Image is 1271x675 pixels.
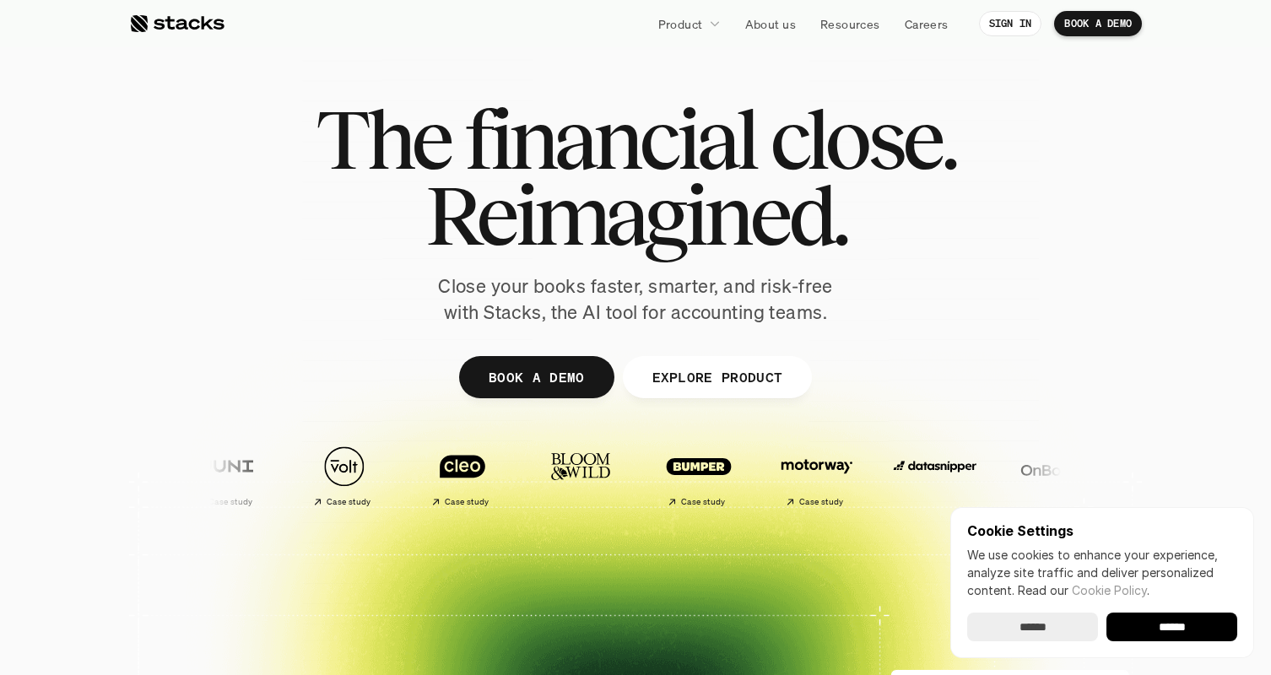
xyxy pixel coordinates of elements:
[316,101,450,177] span: The
[905,15,949,33] p: Careers
[979,11,1042,36] a: SIGN IN
[1054,11,1142,36] a: BOOK A DEMO
[745,15,796,33] p: About us
[1064,18,1132,30] p: BOOK A DEMO
[408,437,517,514] a: Case study
[1072,583,1147,597] a: Cookie Policy
[967,546,1237,599] p: We use cookies to enhance your experience, analyze site traffic and deliver personalized content.
[735,8,806,39] a: About us
[622,356,812,398] a: EXPLORE PRODUCT
[289,437,399,514] a: Case study
[810,8,890,39] a: Resources
[762,437,872,514] a: Case study
[989,18,1032,30] p: SIGN IN
[489,364,585,389] p: BOOK A DEMO
[770,101,955,177] span: close.
[820,15,880,33] p: Resources
[644,437,754,514] a: Case study
[171,437,281,514] a: Case study
[425,177,846,253] span: Reimagined.
[327,497,371,507] h2: Case study
[895,8,959,39] a: Careers
[1018,583,1149,597] span: Read our .
[967,524,1237,537] p: Cookie Settings
[681,497,726,507] h2: Case study
[445,497,489,507] h2: Case study
[459,356,614,398] a: BOOK A DEMO
[208,497,253,507] h2: Case study
[799,497,844,507] h2: Case study
[425,273,846,326] p: Close your books faster, smarter, and risk-free with Stacks, the AI tool for accounting teams.
[652,364,782,389] p: EXPLORE PRODUCT
[464,101,755,177] span: financial
[658,15,703,33] p: Product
